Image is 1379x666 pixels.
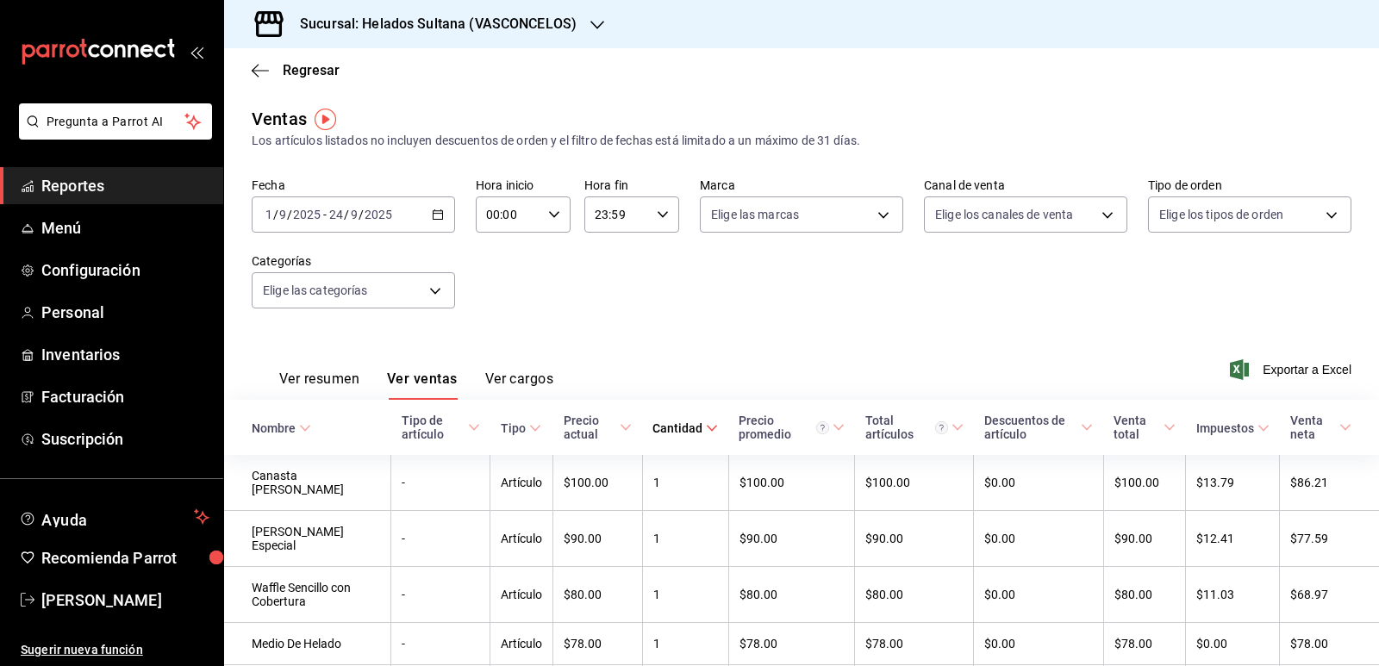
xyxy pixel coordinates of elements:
span: Suscripción [41,427,209,451]
td: $78.00 [855,623,974,665]
div: Cantidad [652,421,702,435]
div: navigation tabs [279,370,553,400]
span: Total artículos [865,414,964,441]
span: Regresar [283,62,340,78]
td: $78.00 [728,623,855,665]
td: $90.00 [553,511,642,567]
div: Venta neta [1290,414,1336,441]
button: Ver cargos [485,370,554,400]
td: $11.03 [1186,567,1280,623]
td: $13.79 [1186,455,1280,511]
td: 1 [642,567,728,623]
span: Nombre [252,421,311,435]
td: Artículo [490,511,553,567]
input: ---- [364,208,393,221]
td: Artículo [490,455,553,511]
div: Los artículos listados no incluyen descuentos de orden y el filtro de fechas está limitado a un m... [252,132,1351,150]
button: Regresar [252,62,340,78]
td: Canasta [PERSON_NAME] [224,455,391,511]
td: - [391,511,490,567]
span: Menú [41,216,209,240]
input: -- [265,208,273,221]
td: - [391,623,490,665]
td: $100.00 [855,455,974,511]
span: Descuentos de artículo [984,414,1093,441]
span: Cantidad [652,421,718,435]
button: Ver ventas [387,370,458,400]
td: $0.00 [1186,623,1280,665]
td: Artículo [490,623,553,665]
button: Ver resumen [279,370,359,400]
td: $86.21 [1280,455,1379,511]
input: -- [278,208,287,221]
td: $90.00 [1103,511,1186,567]
div: Descuentos de artículo [984,414,1077,441]
td: [PERSON_NAME] Especial [224,511,391,567]
label: Categorías [252,255,455,267]
td: Waffle Sencillo con Cobertura [224,567,391,623]
div: Venta total [1114,414,1160,441]
td: $100.00 [553,455,642,511]
td: $100.00 [1103,455,1186,511]
h3: Sucursal: Helados Sultana (VASCONCELOS) [286,14,577,34]
td: 1 [642,511,728,567]
span: Inventarios [41,343,209,366]
span: Exportar a Excel [1233,359,1351,380]
td: $12.41 [1186,511,1280,567]
span: Tipo de artículo [402,414,480,441]
td: - [391,567,490,623]
td: $77.59 [1280,511,1379,567]
td: $78.00 [1280,623,1379,665]
span: Elige las marcas [711,206,799,223]
span: [PERSON_NAME] [41,588,209,612]
span: Impuestos [1196,421,1270,435]
td: 1 [642,623,728,665]
td: $0.00 [974,511,1103,567]
td: $100.00 [728,455,855,511]
td: $80.00 [728,567,855,623]
span: Pregunta a Parrot AI [47,113,185,131]
span: Venta total [1114,414,1176,441]
span: Venta neta [1290,414,1351,441]
div: Tipo [501,421,526,435]
div: Ventas [252,106,307,132]
td: Medio De Helado [224,623,391,665]
span: Recomienda Parrot [41,546,209,570]
a: Pregunta a Parrot AI [12,125,212,143]
span: Elige los tipos de orden [1159,206,1283,223]
span: / [359,208,364,221]
span: Tipo [501,421,541,435]
div: Impuestos [1196,421,1254,435]
label: Marca [700,179,903,191]
span: Configuración [41,258,209,282]
td: - [391,455,490,511]
div: Precio promedio [739,414,829,441]
label: Canal de venta [924,179,1127,191]
td: $80.00 [1103,567,1186,623]
div: Precio actual [564,414,616,441]
td: $80.00 [855,567,974,623]
span: / [344,208,349,221]
span: Ayuda [41,507,187,527]
span: Facturación [41,385,209,408]
div: Tipo de artículo [402,414,465,441]
input: -- [350,208,359,221]
span: Precio promedio [739,414,845,441]
td: Artículo [490,567,553,623]
td: $78.00 [1103,623,1186,665]
div: Nombre [252,421,296,435]
button: open_drawer_menu [190,45,203,59]
td: $0.00 [974,455,1103,511]
svg: El total artículos considera cambios de precios en los artículos así como costos adicionales por ... [935,421,948,434]
td: 1 [642,455,728,511]
label: Hora inicio [476,179,571,191]
input: ---- [292,208,321,221]
span: / [273,208,278,221]
span: Personal [41,301,209,324]
span: - [323,208,327,221]
span: Reportes [41,174,209,197]
span: Elige los canales de venta [935,206,1073,223]
td: $90.00 [855,511,974,567]
td: $68.97 [1280,567,1379,623]
img: Tooltip marker [315,109,336,130]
